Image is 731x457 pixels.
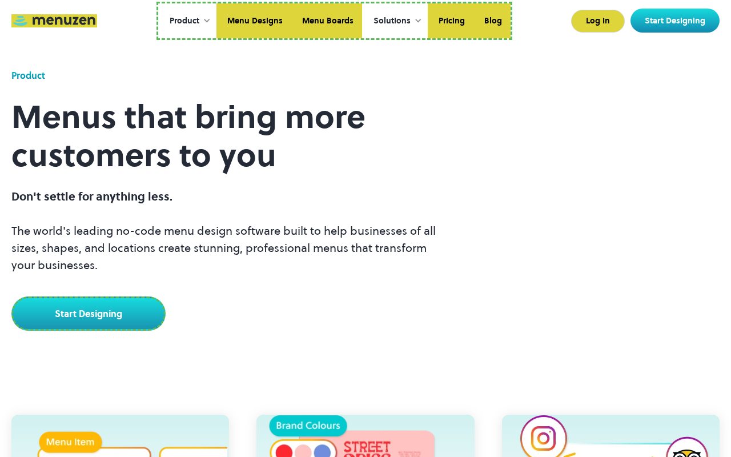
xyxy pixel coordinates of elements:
a: Log In [571,10,625,33]
a: Start Designing [11,296,166,331]
div: Product [158,3,216,39]
a: Menu Boards [291,3,362,39]
a: Blog [473,3,511,39]
a: Menu Designs [216,3,291,39]
div: Product [11,69,45,82]
a: Start Designing [630,9,720,33]
a: Pricing [428,3,473,39]
span: Don't settle for anything less. [11,189,172,205]
h1: Menus that bring more customers to you [11,98,450,174]
p: The world's leading no-code menu design software built to help businesses of all sizes, shapes, a... [11,188,450,274]
div: Solutions [362,3,428,39]
div: Solutions [373,15,411,27]
div: Product [170,15,199,27]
